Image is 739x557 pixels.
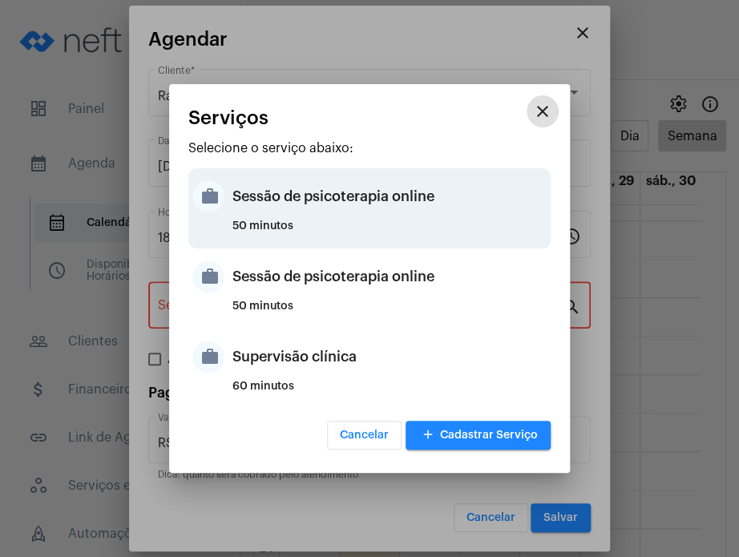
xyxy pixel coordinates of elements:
[406,421,551,450] button: Cadastrar Serviço
[192,341,224,373] mat-icon: work
[232,333,547,381] div: Supervisão clínica
[327,421,402,450] button: Cancelar
[232,381,547,405] div: 60 minutos
[232,252,547,301] div: Sessão de psicoterapia online
[192,260,224,293] mat-icon: work
[418,425,438,446] mat-icon: add
[418,430,538,441] span: Cadastrar Serviço
[232,220,547,244] div: 50 minutos
[232,301,547,325] div: 50 minutos
[188,107,269,128] span: Serviços
[192,180,224,212] mat-icon: work
[340,430,389,441] span: Cancelar
[188,141,551,155] p: Selecione o serviço abaixo:
[533,102,552,121] mat-icon: close
[232,172,547,220] div: Sessão de psicoterapia online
